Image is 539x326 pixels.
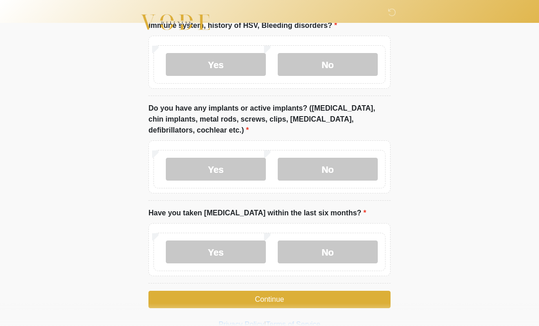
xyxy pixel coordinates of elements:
[278,158,378,181] label: No
[166,240,266,263] label: Yes
[148,291,391,308] button: Continue
[166,53,266,76] label: Yes
[278,240,378,263] label: No
[139,7,212,36] img: Vode Wellness Logo
[278,53,378,76] label: No
[166,158,266,181] label: Yes
[148,208,366,219] label: Have you taken [MEDICAL_DATA] within the last six months?
[148,103,391,136] label: Do you have any implants or active implants? ([MEDICAL_DATA], chin implants, metal rods, screws, ...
